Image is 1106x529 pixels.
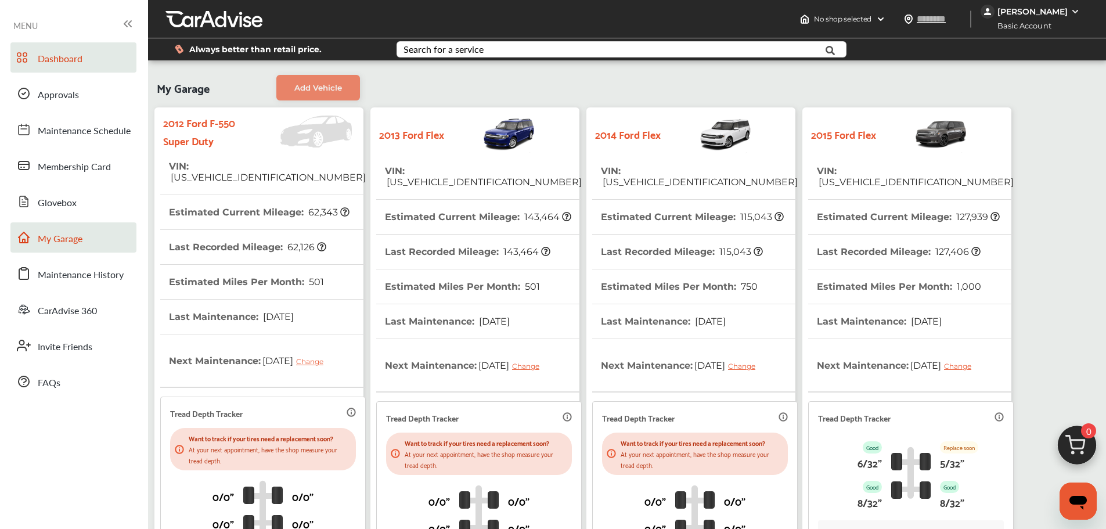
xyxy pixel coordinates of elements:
[818,411,891,424] p: Tread Depth Tracker
[307,207,350,218] span: 62,343
[814,15,871,24] span: No shop selected
[891,447,931,499] img: tire_track_logo.b900bcbc.svg
[385,200,571,234] th: Estimated Current Mileage :
[10,150,136,181] a: Membership Card
[385,154,582,199] th: VIN :
[385,304,510,339] th: Last Maintenance :
[738,211,784,222] span: 115,043
[157,75,210,100] span: My Garage
[602,411,675,424] p: Tread Depth Tracker
[863,441,882,454] p: Good
[523,281,540,292] span: 501
[601,154,798,199] th: VIN :
[728,362,761,370] div: Change
[934,246,981,257] span: 127,406
[175,44,183,54] img: dollor_label_vector.a70140d1.svg
[1049,420,1105,476] img: cart_icon.3d0951e8.svg
[169,172,366,183] span: [US_VEHICLE_IDENTIFICATION_NUMBER]
[405,437,567,448] p: Want to track if your tires need a replacement soon?
[170,406,243,420] p: Tread Depth Tracker
[876,15,885,24] img: header-down-arrow.9dd2ce7d.svg
[621,448,783,470] p: At your next appointment, have the shop measure your tread depth.
[644,492,666,510] p: 0/0"
[10,330,136,361] a: Invite Friends
[817,339,980,391] th: Next Maintenance :
[523,211,571,222] span: 143,464
[169,149,366,195] th: VIN :
[661,113,752,154] img: Vehicle
[38,160,111,175] span: Membership Card
[944,362,977,370] div: Change
[817,235,981,269] th: Last Recorded Mileage :
[38,52,82,67] span: Dashboard
[508,492,529,510] p: 0/0"
[982,20,1060,32] span: Basic Account
[10,258,136,289] a: Maintenance History
[940,493,964,511] p: 8/32"
[940,454,964,472] p: 5/32"
[1071,7,1080,16] img: WGsFRI8htEPBVLJbROoPRyZpYNWhNONpIPPETTm6eUC0GeLEiAAAAAElFTkSuQmCC
[1060,483,1097,520] iframe: Button to launch messaging window
[189,45,322,53] span: Always better than retail price.
[212,487,234,505] p: 0/0"
[940,441,978,454] p: Replace soon
[38,376,60,391] span: FAQs
[601,339,764,391] th: Next Maintenance :
[386,411,459,424] p: Tread Depth Tracker
[1081,423,1096,438] span: 0
[169,334,332,387] th: Next Maintenance :
[10,294,136,325] a: CarAdvise 360
[621,437,783,448] p: Want to track if your tires need a replacement soon?
[817,304,942,339] th: Last Maintenance :
[817,200,1000,234] th: Estimated Current Mileage :
[817,269,981,304] th: Estimated Miles Per Month :
[385,177,582,188] span: [US_VEHICLE_IDENTIFICATION_NUMBER]
[909,316,942,327] span: [DATE]
[243,116,358,147] img: Vehicle
[10,186,136,217] a: Glovebox
[294,83,342,92] span: Add Vehicle
[404,45,484,54] div: Search for a service
[981,5,995,19] img: jVpblrzwTbfkPYzPPzSLxeg0AAAAASUVORK5CYII=
[38,124,131,139] span: Maintenance Schedule
[307,276,324,287] span: 501
[595,125,661,143] strong: 2014 Ford Flex
[10,366,136,397] a: FAQs
[997,6,1068,17] div: [PERSON_NAME]
[13,21,38,30] span: MENU
[601,200,784,234] th: Estimated Current Mileage :
[817,177,1014,188] span: [US_VEHICLE_IDENTIFICATION_NUMBER]
[169,195,350,229] th: Estimated Current Mileage :
[189,433,351,444] p: Want to track if your tires need a replacement soon?
[739,281,758,292] span: 750
[163,113,243,149] strong: 2012 Ford F-550 Super Duty
[693,351,764,380] span: [DATE]
[718,246,763,257] span: 115,043
[601,177,798,188] span: [US_VEHICLE_IDENTIFICATION_NUMBER]
[444,113,536,154] img: Vehicle
[601,269,758,304] th: Estimated Miles Per Month :
[512,362,545,370] div: Change
[477,316,510,327] span: [DATE]
[385,235,550,269] th: Last Recorded Mileage :
[169,300,294,334] th: Last Maintenance :
[10,78,136,109] a: Approvals
[10,42,136,73] a: Dashboard
[876,113,968,154] img: Vehicle
[940,481,959,493] p: Good
[477,351,548,380] span: [DATE]
[169,265,324,299] th: Estimated Miles Per Month :
[38,196,77,211] span: Glovebox
[296,357,329,366] div: Change
[10,114,136,145] a: Maintenance Schedule
[38,268,124,283] span: Maintenance History
[189,444,351,466] p: At your next appointment, have the shop measure your tread depth.
[261,346,332,375] span: [DATE]
[286,242,326,253] span: 62,126
[693,316,726,327] span: [DATE]
[38,88,79,103] span: Approvals
[858,493,882,511] p: 8/32"
[261,311,294,322] span: [DATE]
[811,125,876,143] strong: 2015 Ford Flex
[817,154,1014,199] th: VIN :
